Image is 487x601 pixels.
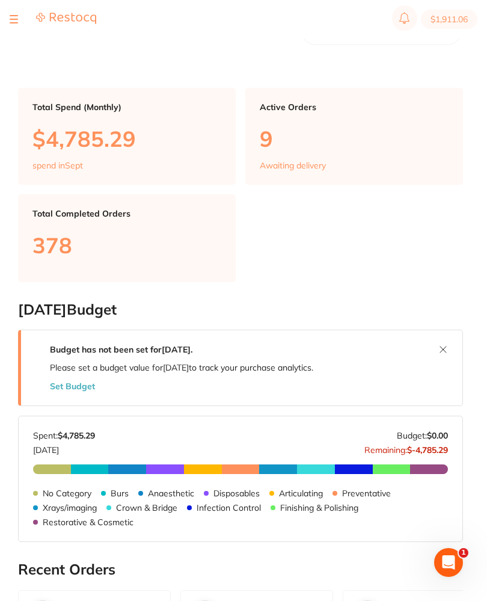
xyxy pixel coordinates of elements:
[213,489,260,498] p: Disposables
[43,489,91,498] p: No Category
[50,381,95,391] button: Set Budget
[111,489,129,498] p: Burs
[32,126,221,151] p: $4,785.29
[36,12,96,26] a: Restocq Logo
[116,503,177,513] p: Crown & Bridge
[280,503,358,513] p: Finishing & Polishing
[18,301,463,318] h2: [DATE] Budget
[58,430,95,441] strong: $4,785.29
[459,548,468,558] span: 1
[427,430,448,441] strong: $0.00
[32,233,221,257] p: 378
[18,561,463,578] h2: Recent Orders
[407,445,448,455] strong: $-4,785.29
[342,489,391,498] p: Preventative
[50,363,313,372] p: Please set a budget value for [DATE] to track your purchase analytics.
[33,431,95,440] p: Spent:
[364,440,448,455] p: Remaining:
[43,503,97,513] p: Xrays/imaging
[260,161,326,170] p: Awaiting delivery
[36,12,96,25] img: Restocq Logo
[329,17,453,40] p: Absolute Smiles Bassendean
[18,194,236,282] a: Total Completed Orders378
[260,102,449,112] p: Active Orders
[18,88,236,185] a: Total Spend (Monthly)$4,785.29spend inSept
[50,344,192,355] strong: Budget has not been set for [DATE] .
[32,209,221,218] p: Total Completed Orders
[109,17,290,40] p: Welcome back, [PERSON_NAME] Custance
[197,503,261,513] p: Infection Control
[434,548,463,577] iframe: Intercom live chat
[397,431,448,440] p: Budget:
[245,88,463,185] a: Active Orders9Awaiting delivery
[148,489,194,498] p: Anaesthetic
[32,102,221,112] p: Total Spend (Monthly)
[32,161,83,170] p: spend in Sept
[43,517,133,527] p: Restorative & Cosmetic
[421,10,477,29] button: $1,911.06
[260,126,449,151] p: 9
[33,440,95,455] p: [DATE]
[279,489,323,498] p: Articulating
